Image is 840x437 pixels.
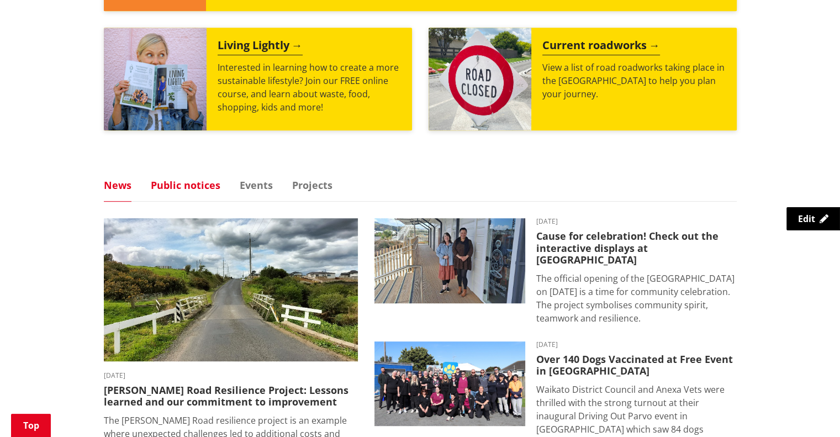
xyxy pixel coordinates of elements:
[374,218,525,303] img: Huntly Museum - Debra Kane and Kristy Wilson
[374,218,737,325] a: [DATE] Cause for celebration! Check out the interactive displays at [GEOGRAPHIC_DATA] The officia...
[104,28,207,130] img: Mainstream Green Workshop Series
[798,213,815,225] span: Edit
[542,39,660,55] h2: Current roadworks
[536,230,737,266] h3: Cause for celebration! Check out the interactive displays at [GEOGRAPHIC_DATA]
[11,414,51,437] a: Top
[104,372,358,379] time: [DATE]
[240,180,273,190] a: Events
[429,28,737,130] a: Current roadworks View a list of road roadworks taking place in the [GEOGRAPHIC_DATA] to help you...
[104,28,412,130] a: Living Lightly Interested in learning how to create a more sustainable lifestyle? Join our FREE o...
[536,341,737,348] time: [DATE]
[536,218,737,225] time: [DATE]
[218,61,401,114] p: Interested in learning how to create a more sustainable lifestyle? Join our FREE online course, a...
[536,272,737,325] p: The official opening of the [GEOGRAPHIC_DATA] on [DATE] is a time for community celebration. The ...
[429,28,531,130] img: Road closed sign
[104,180,131,190] a: News
[536,354,737,377] h3: Over 140 Dogs Vaccinated at Free Event in [GEOGRAPHIC_DATA]
[789,391,829,430] iframe: Messenger Launcher
[786,207,840,230] a: Edit
[542,61,726,101] p: View a list of road roadworks taking place in the [GEOGRAPHIC_DATA] to help you plan your journey.
[374,341,525,427] img: 554642373_1205075598320060_7014791421243316406_n
[104,218,358,361] img: PR-21222 Huia Road Relience Munro Road Bridge
[218,39,303,55] h2: Living Lightly
[292,180,332,190] a: Projects
[151,180,220,190] a: Public notices
[104,385,358,408] h3: [PERSON_NAME] Road Resilience Project: Lessons learned and our commitment to improvement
